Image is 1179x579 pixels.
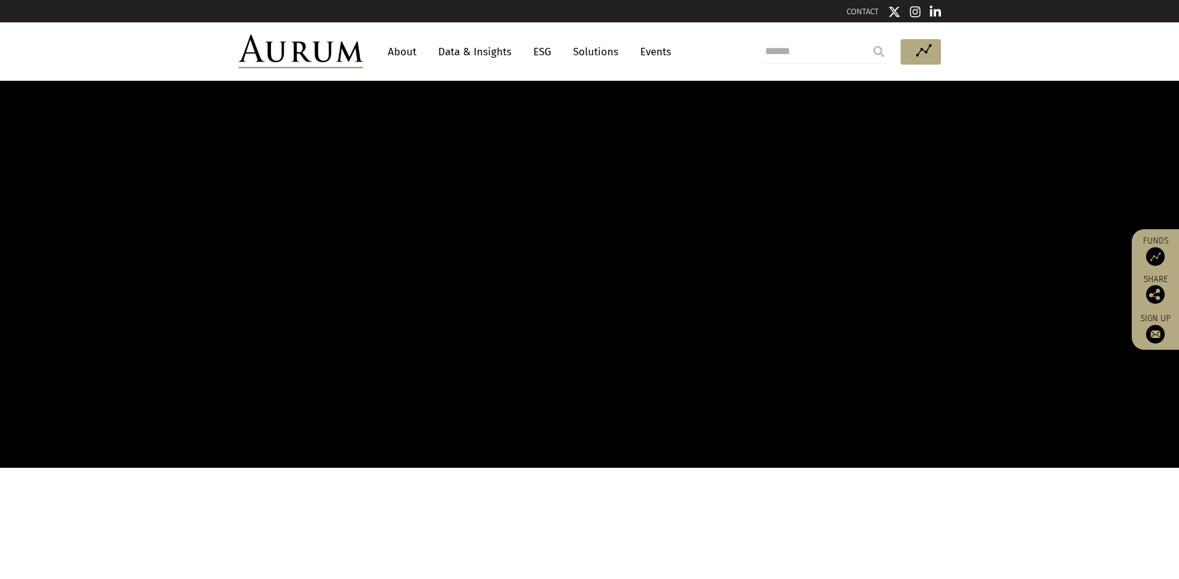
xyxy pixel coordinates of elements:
[382,40,423,63] a: About
[910,6,921,18] img: Instagram icon
[930,6,941,18] img: Linkedin icon
[239,35,363,68] img: Aurum
[1146,247,1165,266] img: Access Funds
[846,7,879,16] a: CONTACT
[1138,313,1173,344] a: Sign up
[1138,275,1173,304] div: Share
[888,6,901,18] img: Twitter icon
[1146,285,1165,304] img: Share this post
[567,40,625,63] a: Solutions
[634,40,671,63] a: Events
[527,40,557,63] a: ESG
[1138,235,1173,266] a: Funds
[1146,325,1165,344] img: Sign up to our newsletter
[432,40,518,63] a: Data & Insights
[866,39,891,64] input: Submit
